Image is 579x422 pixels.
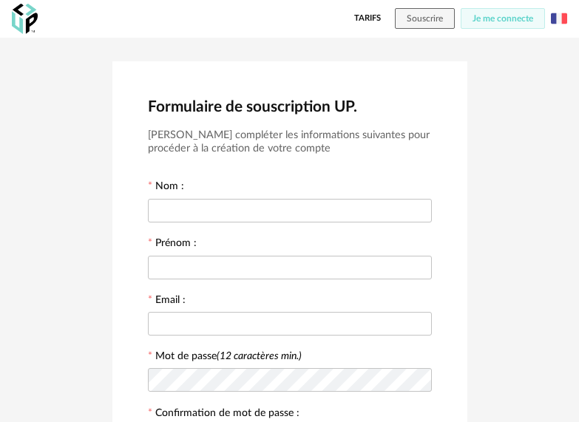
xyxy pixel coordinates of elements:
i: (12 caractères min.) [217,351,302,361]
label: Nom : [148,181,184,194]
a: Tarifs [354,8,381,29]
button: Je me connecte [461,8,545,29]
h3: [PERSON_NAME] compléter les informations suivantes pour procéder à la création de votre compte [148,129,432,156]
label: Mot de passe [155,351,302,361]
label: Email : [148,295,186,308]
img: OXP [12,4,38,34]
h2: Formulaire de souscription UP. [148,97,432,117]
button: Souscrire [395,8,455,29]
label: Confirmation de mot de passe : [148,408,299,421]
img: fr [551,10,567,27]
label: Prénom : [148,238,197,251]
span: Je me connecte [473,14,533,23]
span: Souscrire [407,14,443,23]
